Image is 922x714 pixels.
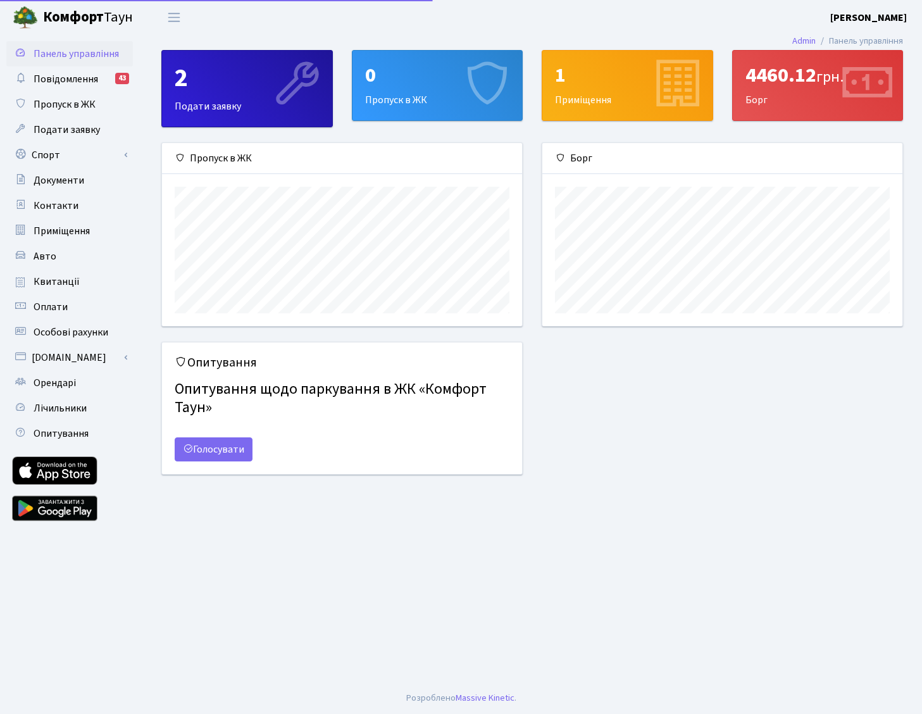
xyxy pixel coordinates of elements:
[34,275,80,289] span: Квитанції
[456,691,514,705] a: Massive Kinetic
[162,143,522,174] div: Пропуск в ЖК
[555,63,700,87] div: 1
[34,300,68,314] span: Оплати
[175,375,509,422] h4: Опитування щодо паркування в ЖК «Комфорт Таун»
[34,249,56,263] span: Авто
[542,51,713,120] div: Приміщення
[158,7,190,28] button: Переключити навігацію
[6,345,133,370] a: [DOMAIN_NAME]
[175,437,252,461] a: Голосувати
[6,421,133,446] a: Опитування
[43,7,104,27] b: Комфорт
[6,168,133,193] a: Документи
[6,320,133,345] a: Особові рахунки
[406,691,516,705] div: .
[175,355,509,370] h5: Опитування
[406,691,456,705] a: Розроблено
[352,51,523,120] div: Пропуск в ЖК
[34,199,78,213] span: Контакти
[43,7,133,28] span: Таун
[6,396,133,421] a: Лічильники
[34,123,100,137] span: Подати заявку
[830,11,907,25] b: [PERSON_NAME]
[34,97,96,111] span: Пропуск в ЖК
[34,47,119,61] span: Панель управління
[745,63,890,87] div: 4460.12
[6,41,133,66] a: Панель управління
[13,5,38,30] img: logo.png
[733,51,903,120] div: Борг
[6,269,133,294] a: Квитанції
[34,224,90,238] span: Приміщення
[6,244,133,269] a: Авто
[365,63,510,87] div: 0
[542,143,902,174] div: Борг
[115,73,129,84] div: 43
[34,401,87,415] span: Лічильники
[816,66,844,88] span: грн.
[773,28,922,54] nav: breadcrumb
[792,34,816,47] a: Admin
[830,10,907,25] a: [PERSON_NAME]
[175,63,320,94] div: 2
[6,370,133,396] a: Орендарі
[34,427,89,441] span: Опитування
[6,117,133,142] a: Подати заявку
[34,173,84,187] span: Документи
[161,50,333,127] a: 2Подати заявку
[6,193,133,218] a: Контакти
[6,92,133,117] a: Пропуск в ЖК
[542,50,713,121] a: 1Приміщення
[6,218,133,244] a: Приміщення
[34,376,76,390] span: Орендарі
[816,34,903,48] li: Панель управління
[352,50,523,121] a: 0Пропуск в ЖК
[6,66,133,92] a: Повідомлення43
[162,51,332,127] div: Подати заявку
[6,294,133,320] a: Оплати
[6,142,133,168] a: Спорт
[34,72,98,86] span: Повідомлення
[34,325,108,339] span: Особові рахунки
